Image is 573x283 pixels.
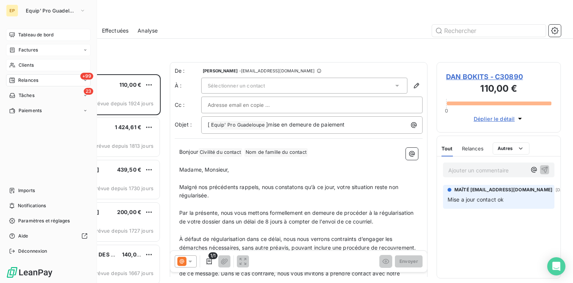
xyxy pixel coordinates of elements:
[6,74,91,86] a: +99Relances
[122,251,145,258] span: 140,00 €
[18,187,35,194] span: Imports
[179,149,198,155] span: Bonjour
[6,5,18,17] div: EP
[432,25,546,37] input: Rechercher
[6,184,91,197] a: Imports
[203,69,238,73] span: [PERSON_NAME]
[244,148,308,157] span: Nom de famille du contact
[395,255,423,267] button: Envoyer
[446,82,551,97] h3: 110,00 €
[6,59,91,71] a: Clients
[474,115,515,123] span: Déplier le détail
[471,114,526,123] button: Déplier le détail
[19,47,38,53] span: Factures
[179,236,416,251] span: À défaut de régularisation dans ce délai, nous nous verrons contraints d’engager les démarches né...
[179,184,400,199] span: Malgré nos précédents rappels, nous constatons qu’à ce jour, votre situation reste non régularisée.
[454,186,553,193] span: MAÏTÉ [EMAIL_ADDRESS][DOMAIN_NAME]
[18,217,70,224] span: Paramètres et réglages
[80,73,93,80] span: +99
[446,72,551,82] span: DAN BOKITS - C30890
[102,27,129,34] span: Effectuées
[19,92,34,99] span: Tâches
[93,228,153,234] span: prévue depuis 1727 jours
[441,145,453,152] span: Tout
[493,142,529,155] button: Autres
[6,89,91,102] a: 23Tâches
[26,8,77,14] span: Equip' Pro Guadeloupe
[210,121,266,130] span: Equip' Pro Guadeloupe
[6,29,91,41] a: Tableau de bord
[115,124,142,130] span: 1 424,61 €
[175,101,201,109] label: Cc :
[19,62,34,69] span: Clients
[6,105,91,117] a: Paiements
[19,107,42,114] span: Paiements
[175,121,192,128] span: Objet :
[6,215,91,227] a: Paramètres et réglages
[6,44,91,56] a: Factures
[179,210,415,225] span: Par la présente, nous vous mettons formellement en demeure de procéder à la régularisation de vot...
[18,77,38,84] span: Relances
[119,81,141,88] span: 110,00 €
[208,99,289,111] input: Adresse email en copie ...
[36,74,161,283] div: grid
[179,166,229,173] span: Madame, Monsieur,
[18,248,47,255] span: Déconnexion
[18,202,46,209] span: Notifications
[175,67,201,75] span: De :
[175,82,201,89] label: À :
[84,88,93,95] span: 23
[547,257,565,275] div: Open Intercom Messenger
[266,121,344,128] span: ]mise en demeure de paiement
[208,83,265,89] span: Sélectionner un contact
[6,266,53,278] img: Logo LeanPay
[239,69,315,73] span: - [EMAIL_ADDRESS][DOMAIN_NAME]
[445,108,448,114] span: 0
[6,230,91,242] a: Aide
[208,252,218,259] span: 1/1
[92,100,153,106] span: prévue depuis 1924 jours
[92,270,153,276] span: prévue depuis 1667 jours
[117,209,141,215] span: 200,00 €
[18,31,53,38] span: Tableau de bord
[462,145,484,152] span: Relances
[117,166,141,173] span: 439,50 €
[199,148,242,157] span: Civilité du contact
[93,143,153,149] span: prévue depuis 1813 jours
[18,233,28,239] span: Aide
[448,196,504,203] span: Mise a jour contact ok
[92,185,153,191] span: prévue depuis 1730 jours
[208,121,210,128] span: [
[138,27,158,34] span: Analyse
